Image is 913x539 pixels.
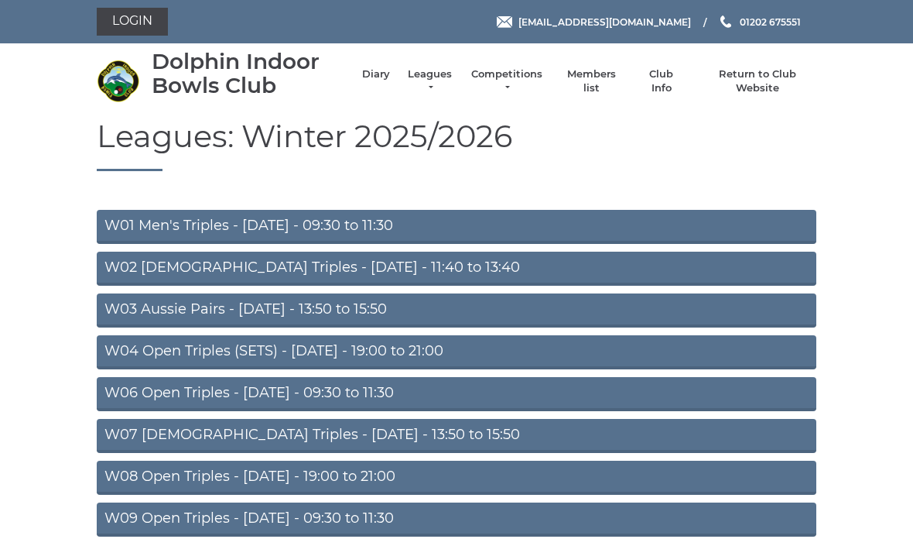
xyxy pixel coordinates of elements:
a: Leagues [405,67,454,95]
div: Dolphin Indoor Bowls Club [152,50,347,98]
a: W03 Aussie Pairs - [DATE] - 13:50 to 15:50 [97,294,816,328]
a: Return to Club Website [699,67,816,95]
a: W08 Open Triples - [DATE] - 19:00 to 21:00 [97,461,816,495]
a: W02 [DEMOGRAPHIC_DATA] Triples - [DATE] - 11:40 to 13:40 [97,252,816,286]
a: Login [97,8,168,36]
span: [EMAIL_ADDRESS][DOMAIN_NAME] [518,15,691,27]
span: 01202 675551 [740,15,801,27]
a: Email [EMAIL_ADDRESS][DOMAIN_NAME] [497,15,691,29]
img: Phone us [720,15,731,28]
a: W01 Men's Triples - [DATE] - 09:30 to 11:30 [97,210,816,244]
img: Dolphin Indoor Bowls Club [97,60,139,102]
a: W04 Open Triples (SETS) - [DATE] - 19:00 to 21:00 [97,335,816,369]
img: Email [497,16,512,28]
a: Diary [362,67,390,81]
a: Competitions [470,67,544,95]
a: Members list [559,67,623,95]
a: Club Info [639,67,684,95]
h1: Leagues: Winter 2025/2026 [97,119,816,171]
a: W09 Open Triples - [DATE] - 09:30 to 11:30 [97,503,816,537]
a: W06 Open Triples - [DATE] - 09:30 to 11:30 [97,377,816,411]
a: W07 [DEMOGRAPHIC_DATA] Triples - [DATE] - 13:50 to 15:50 [97,419,816,453]
a: Phone us 01202 675551 [718,15,801,29]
